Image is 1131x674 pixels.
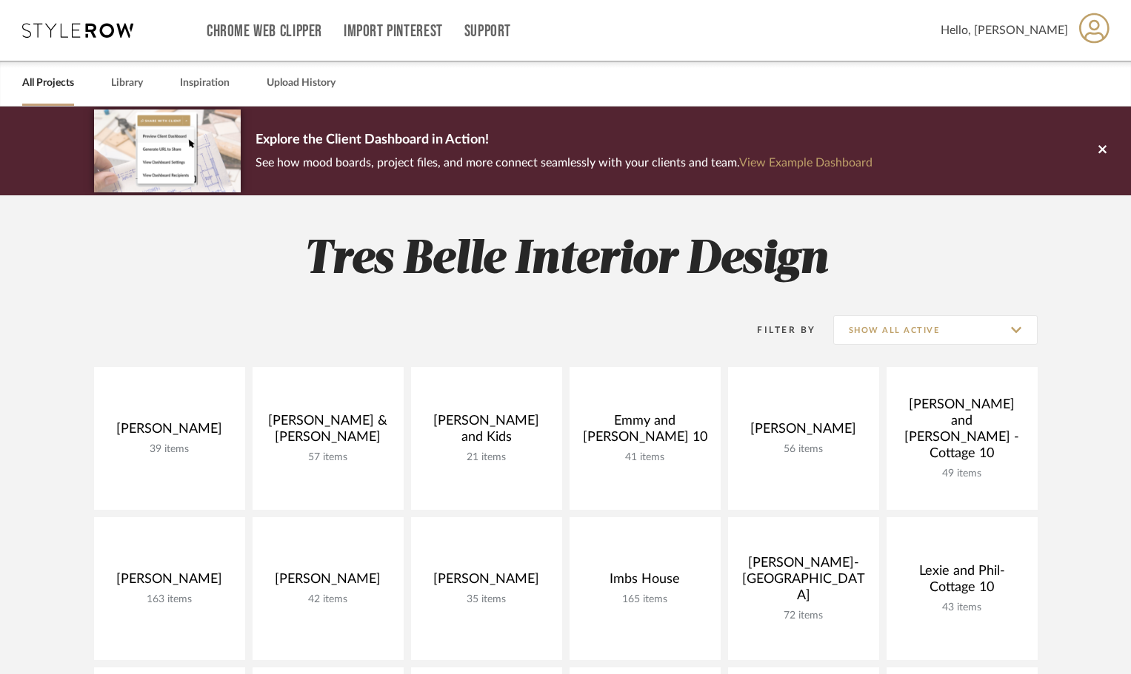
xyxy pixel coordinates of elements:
div: [PERSON_NAME] and [PERSON_NAME] -Cottage 10 [898,397,1026,468]
div: [PERSON_NAME] [264,571,392,593]
a: View Example Dashboard [739,157,873,169]
a: Import Pinterest [344,25,443,38]
div: [PERSON_NAME]- [GEOGRAPHIC_DATA] [740,555,867,610]
h2: Tres Belle Interior Design [33,232,1099,288]
div: 163 items [106,593,233,606]
div: 49 items [898,468,1026,480]
img: d5d033c5-7b12-40c2-a960-1ecee1989c38.png [94,109,241,192]
div: 72 items [740,610,867,622]
a: Upload History [267,73,336,93]
div: [PERSON_NAME] and Kids [423,413,550,451]
div: 21 items [423,451,550,464]
div: [PERSON_NAME] [106,421,233,443]
a: All Projects [22,73,74,93]
div: [PERSON_NAME] [423,571,550,593]
div: 57 items [264,451,392,464]
div: 56 items [740,443,867,456]
div: Emmy and [PERSON_NAME] 10 [581,413,709,451]
p: Explore the Client Dashboard in Action! [256,129,873,152]
div: 43 items [898,601,1026,614]
div: [PERSON_NAME] [740,421,867,443]
a: Inspiration [180,73,230,93]
p: See how mood boards, project files, and more connect seamlessly with your clients and team. [256,152,873,173]
div: Lexie and Phil-Cottage 10 [898,563,1026,601]
div: Imbs House [581,571,709,593]
div: 165 items [581,593,709,606]
span: Hello, [PERSON_NAME] [941,21,1068,39]
div: 41 items [581,451,709,464]
div: Filter By [738,323,816,337]
div: 39 items [106,443,233,456]
div: 42 items [264,593,392,606]
div: 35 items [423,593,550,606]
a: Support [464,25,511,38]
div: [PERSON_NAME] & [PERSON_NAME] [264,413,392,451]
a: Library [111,73,143,93]
div: [PERSON_NAME] [106,571,233,593]
a: Chrome Web Clipper [207,25,322,38]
